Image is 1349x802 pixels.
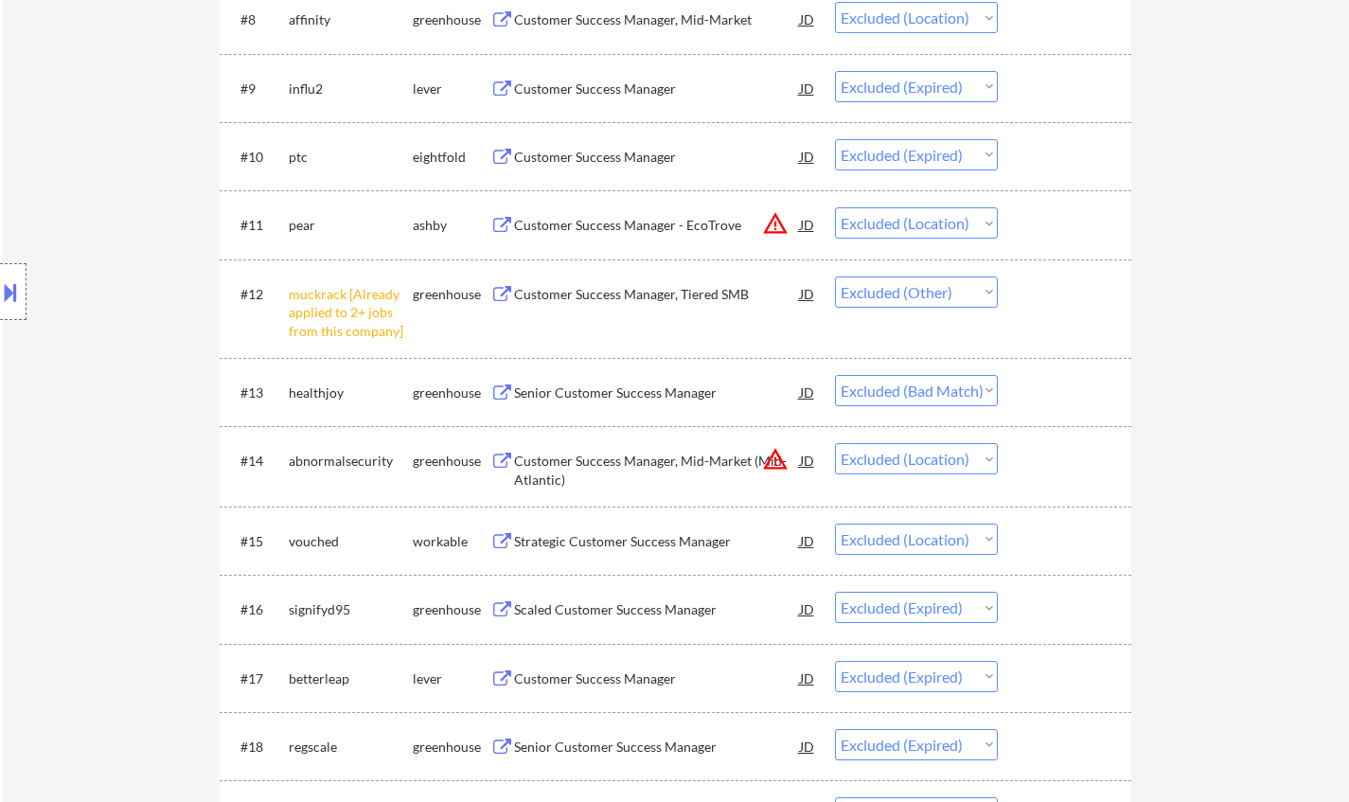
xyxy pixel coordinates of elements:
[240,532,274,551] div: #15
[289,738,413,757] div: regscale
[762,210,789,237] button: warning_amber
[413,532,490,551] div: workable
[413,669,490,688] div: lever
[240,669,274,688] div: #17
[514,600,800,619] div: Scaled Customer Success Manager
[514,669,800,688] div: Customer Success Manager
[514,216,800,235] div: Customer Success Manager - EcoTrove
[514,532,800,551] div: Strategic Customer Success Manager
[240,738,274,757] div: #18
[798,375,817,409] div: JD
[798,276,817,311] div: JD
[413,452,490,471] div: greenhouse
[514,285,800,304] div: Customer Success Manager, Tiered SMB
[289,148,413,167] div: ptc
[413,600,490,619] div: greenhouse
[240,10,274,29] div: #8
[240,80,274,98] div: #9
[289,216,413,235] div: pear
[514,738,800,757] div: Senior Customer Success Manager
[289,10,413,29] div: affinity
[413,738,490,757] div: greenhouse
[514,383,800,402] div: Senior Customer Success Manager
[289,600,413,619] div: signifyd95
[289,285,413,341] div: muckrack [Already applied to 2+ jobs from this company]
[289,80,413,98] div: influ2
[798,139,817,173] div: JD
[413,285,490,304] div: greenhouse
[413,216,490,235] div: ashby
[240,600,274,619] div: #16
[798,661,817,695] div: JD
[289,383,413,402] div: healthjoy
[514,10,800,29] div: Customer Success Manager, Mid-Market
[413,148,490,167] div: eightfold
[798,2,817,36] div: JD
[798,443,817,477] div: JD
[514,452,800,489] div: Customer Success Manager, Mid-Market (Mid-Atlantic)
[798,207,817,241] div: JD
[413,80,490,98] div: lever
[798,71,817,105] div: JD
[762,446,789,472] button: warning_amber
[413,10,490,29] div: greenhouse
[798,592,817,626] div: JD
[289,669,413,688] div: betterleap
[514,148,800,167] div: Customer Success Manager
[798,524,817,558] div: JD
[289,532,413,551] div: vouched
[798,729,817,763] div: JD
[514,80,800,98] div: Customer Success Manager
[413,383,490,402] div: greenhouse
[289,452,413,471] div: abnormalsecurity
